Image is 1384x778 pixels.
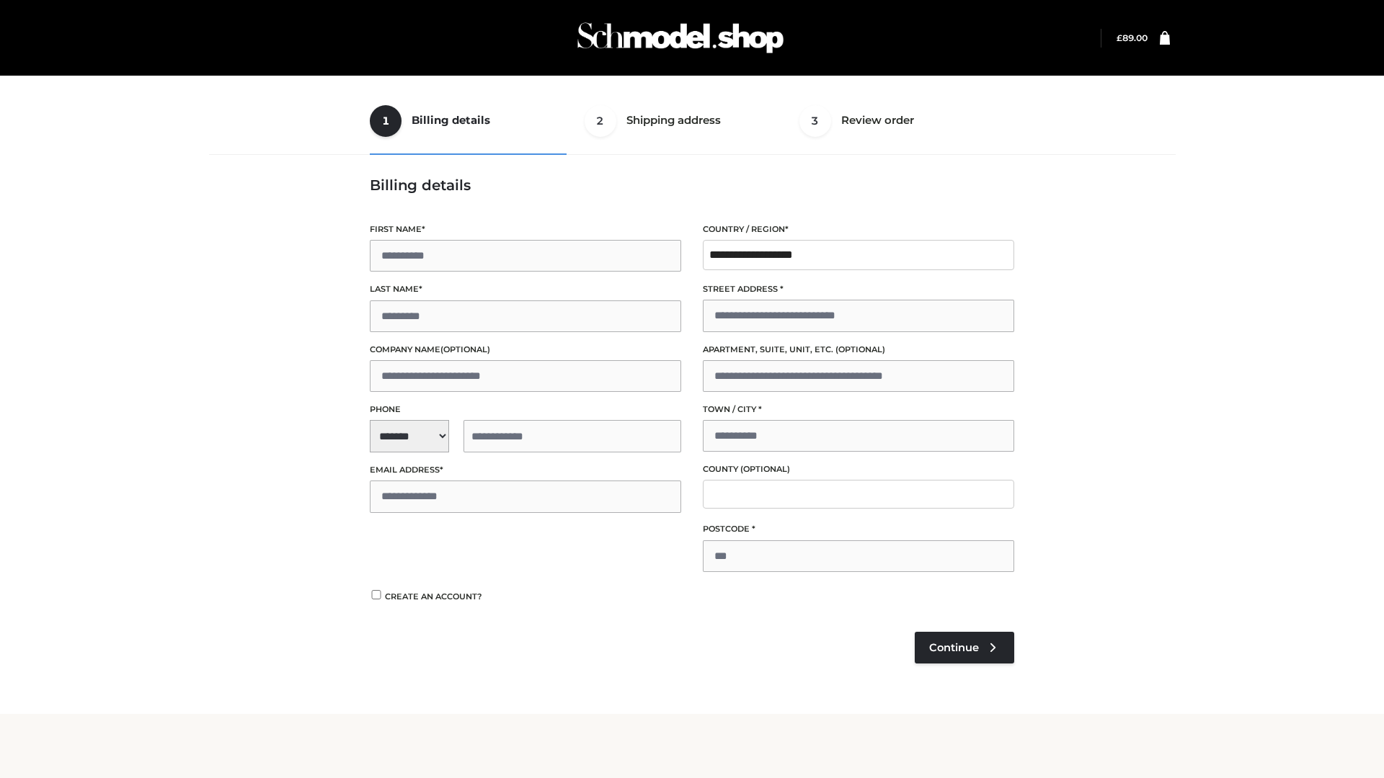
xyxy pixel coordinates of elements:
[370,176,1014,194] h3: Billing details
[572,9,789,66] img: Schmodel Admin 964
[1117,32,1148,43] a: £89.00
[1117,32,1122,43] span: £
[370,403,681,416] label: Phone
[703,282,1014,296] label: Street address
[703,522,1014,536] label: Postcode
[703,223,1014,236] label: Country / Region
[370,463,681,477] label: Email address
[370,590,383,599] input: Create an account?
[915,632,1014,663] a: Continue
[929,641,979,654] span: Continue
[385,591,482,602] span: Create an account?
[740,464,790,474] span: (optional)
[440,344,490,354] span: (optional)
[370,343,681,357] label: Company name
[703,403,1014,416] label: Town / City
[835,344,885,354] span: (optional)
[370,282,681,296] label: Last name
[1117,32,1148,43] bdi: 89.00
[703,343,1014,357] label: Apartment, suite, unit, etc.
[703,462,1014,476] label: County
[370,223,681,236] label: First name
